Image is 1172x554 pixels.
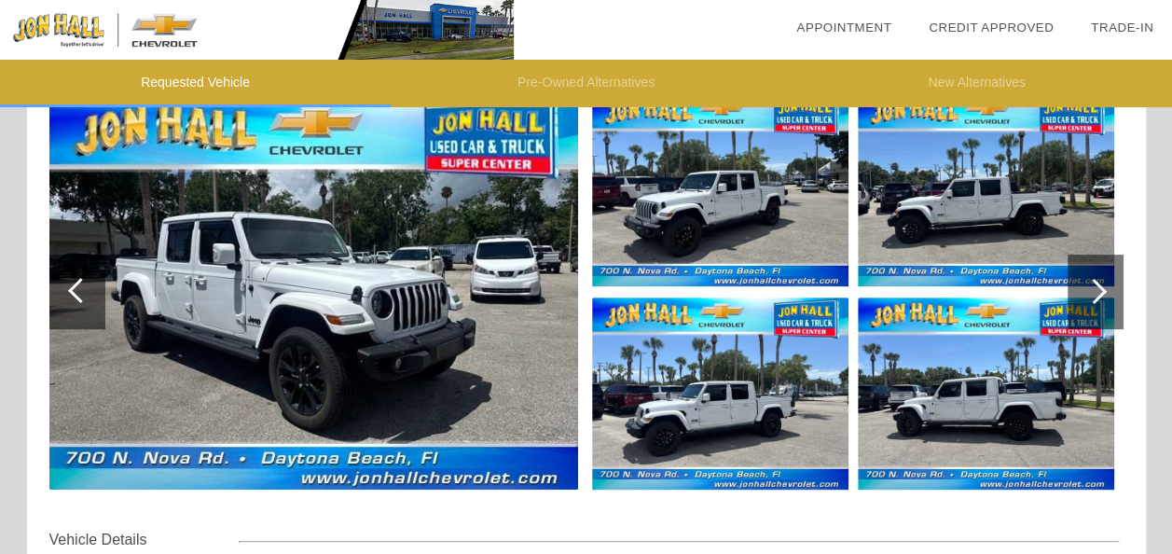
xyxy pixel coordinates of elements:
li: New Alternatives [781,60,1172,107]
a: Credit Approved [929,21,1054,35]
img: 1.jpg [49,94,578,490]
div: Vehicle Details [49,529,239,551]
img: 2.jpg [592,94,848,286]
li: Pre-Owned Alternatives [391,60,781,107]
a: Appointment [796,21,891,35]
a: Trade-In [1091,21,1153,35]
img: 5.jpg [858,298,1114,490]
img: 4.jpg [858,94,1114,286]
img: 3.jpg [592,298,848,490]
